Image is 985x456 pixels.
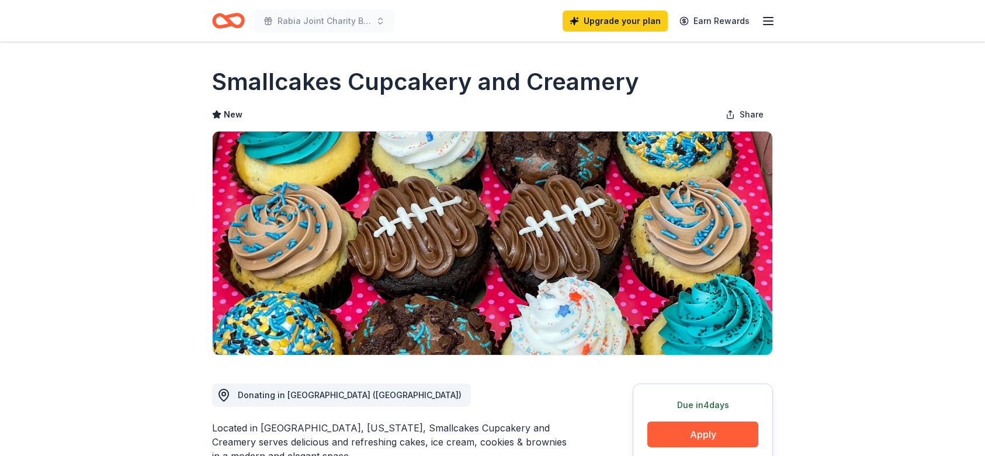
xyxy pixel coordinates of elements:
div: Due in 4 days [647,398,758,412]
span: Rabia Joint Charity Ball Weekend 2025 [278,14,371,28]
button: Share [716,103,773,126]
a: Home [212,7,245,34]
a: Upgrade your plan [563,11,668,32]
button: Rabia Joint Charity Ball Weekend 2025 [254,9,394,33]
button: Apply [647,422,758,447]
h1: Smallcakes Cupcakery and Creamery [212,65,639,98]
img: Image for Smallcakes Cupcakery and Creamery [213,132,772,355]
span: Donating in [GEOGRAPHIC_DATA] ([GEOGRAPHIC_DATA]) [238,390,462,400]
a: Earn Rewards [672,11,757,32]
span: Share [740,108,764,122]
span: New [224,108,242,122]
